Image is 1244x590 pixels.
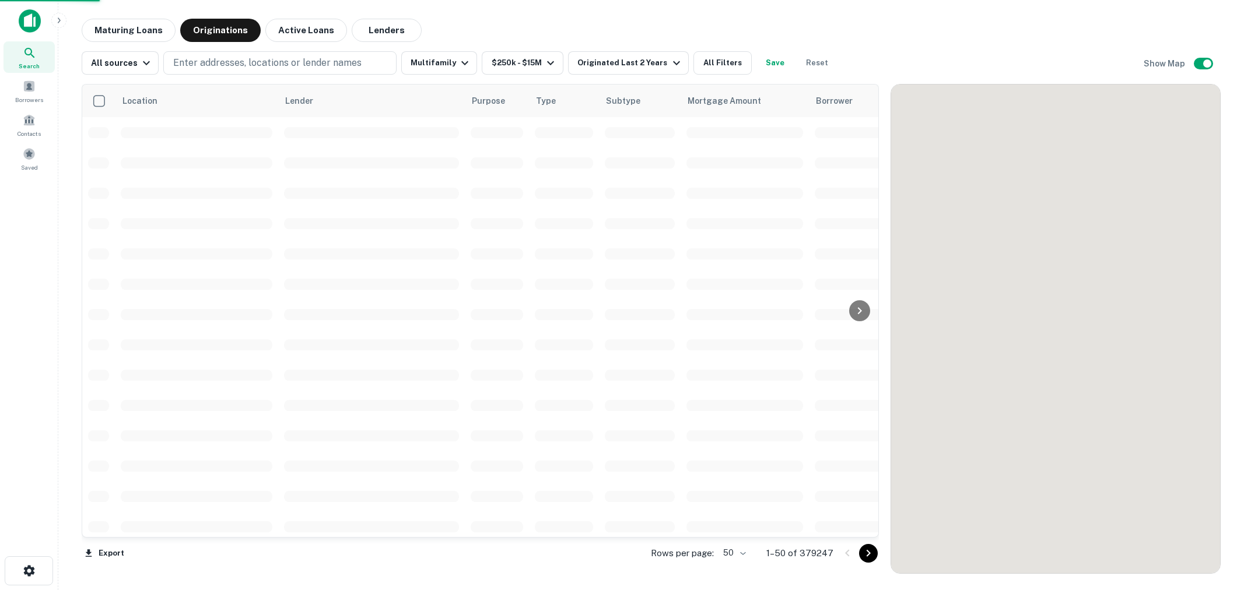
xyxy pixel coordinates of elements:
button: Originated Last 2 Years [568,51,688,75]
span: Type [536,94,556,108]
h6: Show Map [1144,57,1187,70]
span: Contacts [17,129,41,138]
span: Saved [21,163,38,172]
th: Purpose [465,85,529,117]
th: Subtype [599,85,681,117]
a: Search [3,41,55,73]
button: Export [82,545,127,562]
div: All sources [91,56,153,70]
p: 1–50 of 379247 [766,546,833,560]
th: Borrower [809,85,937,117]
button: Multifamily [401,51,477,75]
span: Borrower [816,94,853,108]
img: capitalize-icon.png [19,9,41,33]
span: Location [122,94,173,108]
div: Originated Last 2 Years [577,56,683,70]
a: Borrowers [3,75,55,107]
p: Enter addresses, locations or lender names [173,56,362,70]
span: Borrowers [15,95,43,104]
span: Subtype [606,94,640,108]
div: 50 [719,545,748,561]
span: Lender [285,94,313,108]
button: Reset [798,51,836,75]
a: Saved [3,143,55,174]
span: Mortgage Amount [688,94,776,108]
span: Purpose [472,94,520,108]
button: Go to next page [859,544,878,563]
th: Type [529,85,599,117]
a: Contacts [3,109,55,141]
button: Originations [180,19,261,42]
button: Lenders [352,19,422,42]
button: Active Loans [265,19,347,42]
button: Save your search to get updates of matches that match your search criteria. [756,51,794,75]
span: Search [19,61,40,71]
div: 0 0 [891,85,1220,573]
p: Rows per page: [651,546,714,560]
button: All sources [82,51,159,75]
button: Enter addresses, locations or lender names [163,51,397,75]
th: Lender [278,85,465,117]
button: Maturing Loans [82,19,176,42]
button: All Filters [693,51,752,75]
th: Mortgage Amount [681,85,809,117]
th: Location [115,85,278,117]
iframe: Chat Widget [1186,497,1244,553]
button: $250k - $15M [482,51,563,75]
